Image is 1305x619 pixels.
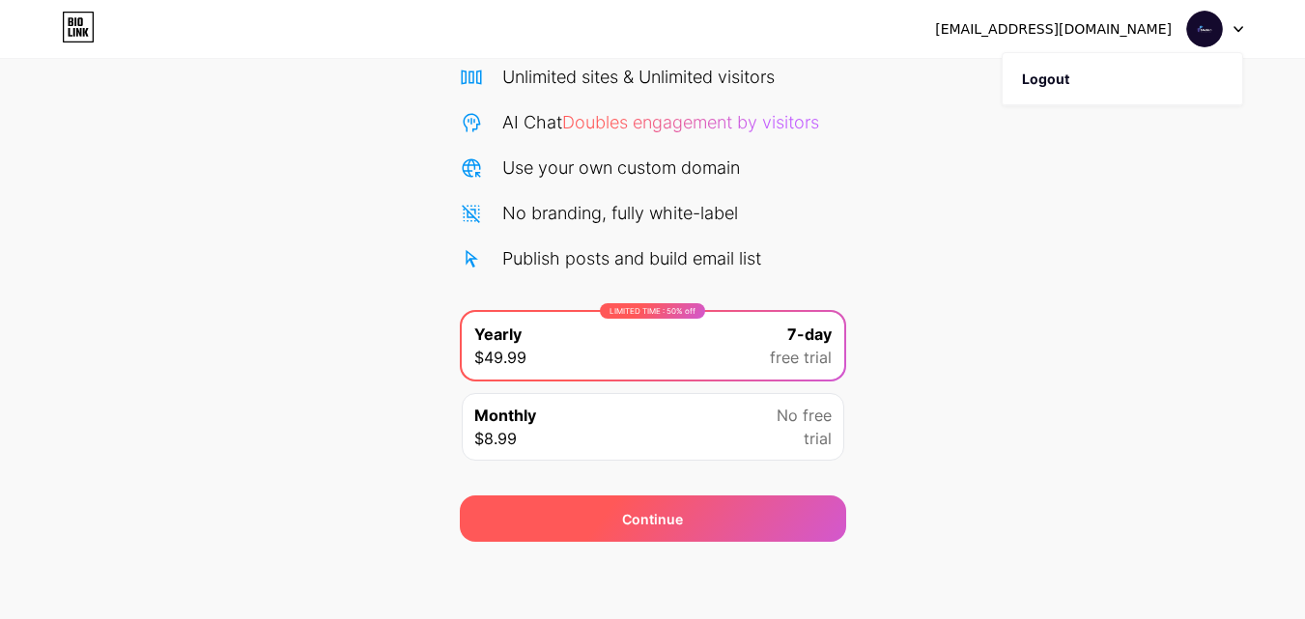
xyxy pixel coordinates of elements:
span: trial [804,427,832,450]
span: $8.99 [474,427,517,450]
li: Logout [1003,53,1242,105]
div: Use your own custom domain [502,155,740,181]
div: [EMAIL_ADDRESS][DOMAIN_NAME] [935,19,1172,40]
div: AI Chat [502,109,819,135]
span: 7-day [787,323,832,346]
span: Yearly [474,323,522,346]
div: Continue [622,509,683,529]
div: Publish posts and build email list [502,245,761,271]
div: Unlimited sites & Unlimited visitors [502,64,775,90]
span: Monthly [474,404,536,427]
span: Doubles engagement by visitors [562,112,819,132]
img: medianconnect [1186,11,1223,47]
span: free trial [770,346,832,369]
span: No free [777,404,832,427]
div: LIMITED TIME : 50% off [600,303,705,319]
div: No branding, fully white-label [502,200,738,226]
span: $49.99 [474,346,526,369]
